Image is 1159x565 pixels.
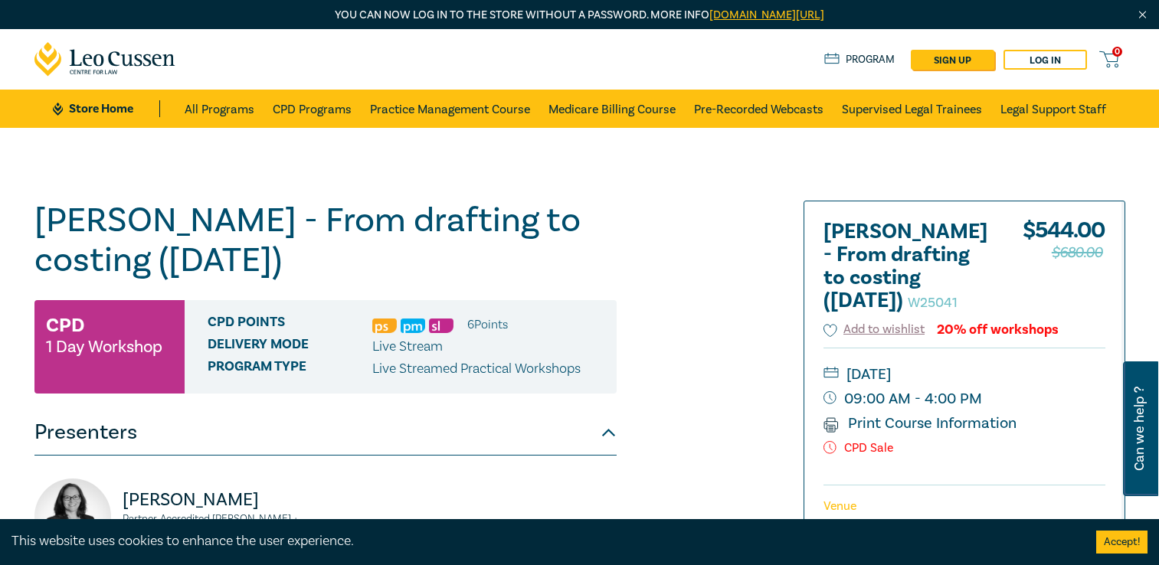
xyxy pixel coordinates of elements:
[709,8,824,22] a: [DOMAIN_NAME][URL]
[185,90,254,128] a: All Programs
[694,90,823,128] a: Pre-Recorded Webcasts
[1000,90,1106,128] a: Legal Support Staff
[273,90,352,128] a: CPD Programs
[1052,240,1103,265] span: $680.00
[937,322,1059,337] div: 20% off workshops
[34,7,1125,24] p: You can now log in to the store without a password. More info
[908,294,958,312] small: W25041
[823,321,925,338] button: Add to wishlist
[823,387,1105,411] small: 09:00 AM - 4:00 PM
[823,413,1017,433] a: Print Course Information
[1112,47,1122,57] span: 0
[1096,531,1148,554] button: Accept cookies
[823,441,1105,456] p: CPD Sale
[34,201,617,280] h1: [PERSON_NAME] - From drafting to costing ([DATE])
[823,499,1105,514] p: Venue
[372,318,397,333] img: Professional Skills
[548,90,676,128] a: Medicare Billing Course
[208,337,372,357] span: Delivery Mode
[1003,50,1087,70] a: Log in
[911,50,994,70] a: sign up
[842,90,982,128] a: Supervised Legal Trainees
[123,514,316,546] small: Partner, Accredited [PERSON_NAME] + Estates Specialist, [PERSON_NAME] [PERSON_NAME]
[1023,220,1105,320] div: $ 544.00
[372,338,443,355] span: Live Stream
[467,315,508,335] li: 6 Point s
[53,100,159,117] a: Store Home
[123,488,316,512] p: [PERSON_NAME]
[823,516,940,536] a: Live Stream Only
[208,315,372,335] span: CPD Points
[372,359,581,379] p: Live Streamed Practical Workshops
[46,339,162,354] small: 1 Day Workshop
[208,359,372,379] span: Program type
[429,318,453,333] img: Substantive Law
[1136,8,1149,21] img: Close
[823,220,992,312] h2: [PERSON_NAME] - From drafting to costing ([DATE])
[11,531,1073,551] div: This website uses cookies to enhance the user experience.
[823,362,1105,387] small: [DATE]
[46,312,84,339] h3: CPD
[1132,371,1147,487] span: Can we help ?
[401,318,425,333] img: Practice Management & Business Skills
[370,90,530,128] a: Practice Management Course
[34,478,111,555] img: https://s3.ap-southeast-2.amazonaws.com/leo-cussen-store-production-content/Contacts/Naomi%20Guye...
[824,51,895,68] a: Program
[34,410,617,456] button: Presenters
